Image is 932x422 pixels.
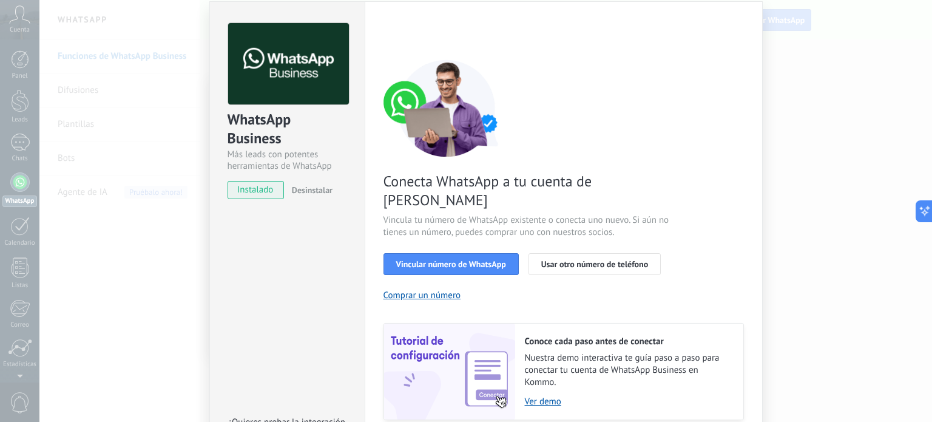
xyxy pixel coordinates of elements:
[383,253,519,275] button: Vincular número de WhatsApp
[228,149,347,172] div: Más leads con potentes herramientas de WhatsApp
[383,214,672,239] span: Vincula tu número de WhatsApp existente o conecta uno nuevo. Si aún no tienes un número, puedes c...
[396,260,506,268] span: Vincular número de WhatsApp
[541,260,648,268] span: Usar otro número de teléfono
[383,172,672,209] span: Conecta WhatsApp a tu cuenta de [PERSON_NAME]
[528,253,661,275] button: Usar otro número de teléfono
[525,336,731,347] h2: Conoce cada paso antes de conectar
[525,396,731,407] a: Ver demo
[292,185,333,196] span: Desinstalar
[383,290,461,301] button: Comprar un número
[228,110,347,149] div: WhatsApp Business
[383,60,511,157] img: connect number
[525,352,731,389] span: Nuestra demo interactiva te guía paso a paso para conectar tu cuenta de WhatsApp Business en Kommo.
[287,181,333,199] button: Desinstalar
[228,23,349,105] img: logo_main.png
[228,181,283,199] span: instalado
